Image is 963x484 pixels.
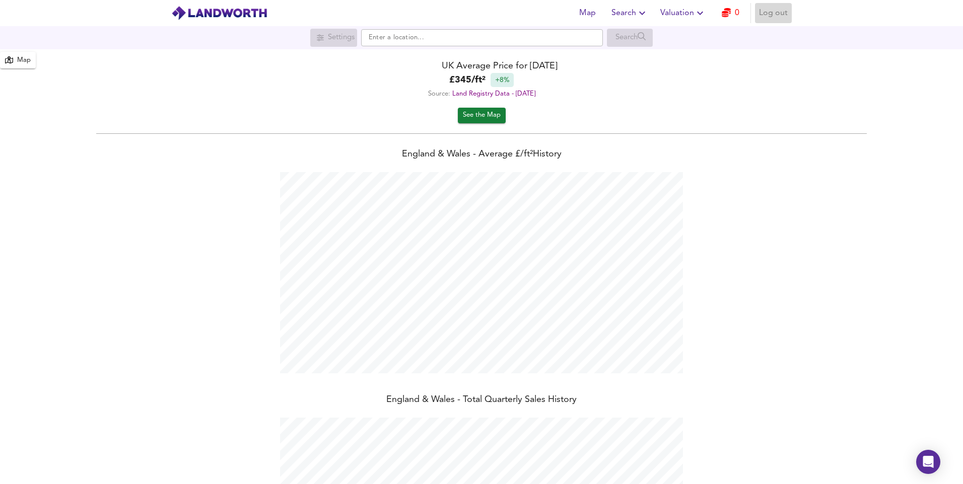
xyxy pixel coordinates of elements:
button: Valuation [656,3,710,23]
button: See the Map [458,108,506,123]
span: Log out [759,6,788,20]
a: 0 [722,6,739,20]
div: +8% [491,73,514,87]
span: Valuation [660,6,706,20]
button: 0 [714,3,746,23]
input: Enter a location... [361,29,603,46]
b: £ 345 / ft² [449,73,486,87]
button: Log out [755,3,792,23]
span: See the Map [463,110,501,121]
a: Land Registry Data - [DATE] [452,91,535,97]
span: Search [611,6,648,20]
div: Map [17,55,31,66]
button: Map [571,3,603,23]
button: Search [607,3,652,23]
span: Map [575,6,599,20]
img: logo [171,6,267,21]
div: Open Intercom Messenger [916,450,940,474]
div: Search for a location first or explore the map [607,29,653,47]
div: Search for a location first or explore the map [310,29,357,47]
